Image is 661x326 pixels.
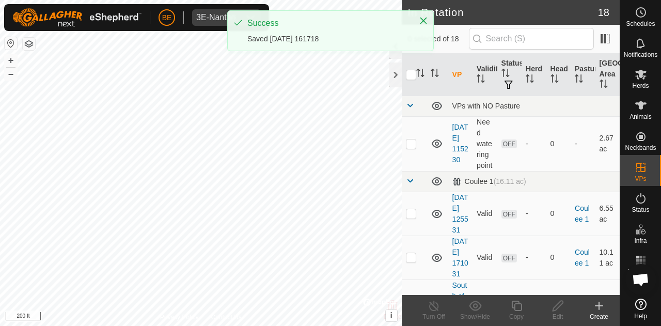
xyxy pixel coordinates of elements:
[628,269,653,275] span: Heatmap
[501,210,517,219] span: OFF
[23,38,35,50] button: Map Layers
[473,192,497,236] td: Valid
[160,313,199,322] a: Privacy Policy
[626,21,655,27] span: Schedules
[211,313,241,322] a: Contact Us
[452,193,468,234] a: [DATE] 125531
[452,177,526,186] div: Coulee 1
[448,54,473,96] th: VP
[625,264,656,295] a: Open chat
[452,237,468,278] a: [DATE] 171031
[501,139,517,148] span: OFF
[598,5,609,20] span: 18
[546,116,571,171] td: 0
[537,312,578,321] div: Edit
[600,81,608,89] p-sorticon: Activate to sort
[454,312,496,321] div: Show/Hide
[625,145,656,151] span: Neckbands
[526,208,542,219] div: -
[494,177,526,185] span: (16.11 ac)
[192,9,240,26] span: 3E-Nanton
[620,294,661,323] a: Help
[496,312,537,321] div: Copy
[452,123,468,164] a: [DATE] 115230
[526,76,534,84] p-sorticon: Activate to sort
[431,70,439,79] p-sorticon: Activate to sort
[635,176,646,182] span: VPs
[571,54,595,96] th: Pasture
[473,54,497,96] th: Validity
[575,76,583,84] p-sorticon: Activate to sort
[162,12,172,23] span: BE
[501,254,517,262] span: OFF
[469,28,594,50] input: Search (S)
[546,192,571,236] td: 0
[473,236,497,280] td: Valid
[575,204,590,223] a: Coulee 1
[240,9,261,26] div: dropdown trigger
[578,312,620,321] div: Create
[526,252,542,263] div: -
[5,68,17,80] button: –
[390,311,392,320] span: i
[386,310,397,321] button: i
[526,138,542,149] div: -
[522,54,546,96] th: Herd
[632,83,649,89] span: Herds
[550,76,559,84] p-sorticon: Activate to sort
[634,238,647,244] span: Infra
[452,102,616,110] div: VPs with NO Pasture
[595,116,620,171] td: 2.67 ac
[595,236,620,280] td: 10.11 ac
[5,37,17,50] button: Reset Map
[12,8,141,27] img: Gallagher Logo
[416,70,424,79] p-sorticon: Activate to sort
[632,207,649,213] span: Status
[247,17,408,29] div: Success
[624,52,657,58] span: Notifications
[473,116,497,171] td: Need watering point
[497,54,522,96] th: Status
[477,76,485,84] p-sorticon: Activate to sort
[408,6,598,19] h2: In Rotation
[595,192,620,236] td: 6.55 ac
[575,248,590,267] a: Coulee 1
[5,54,17,67] button: +
[546,236,571,280] td: 0
[595,54,620,96] th: [GEOGRAPHIC_DATA] Area
[247,34,408,44] div: Saved [DATE] 161718
[571,116,595,171] td: -
[416,13,431,28] button: Close
[408,34,469,44] span: 0 selected of 18
[629,114,652,120] span: Animals
[196,13,236,22] div: 3E-Nanton
[501,70,510,79] p-sorticon: Activate to sort
[546,54,571,96] th: Head
[413,312,454,321] div: Turn Off
[634,313,647,319] span: Help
